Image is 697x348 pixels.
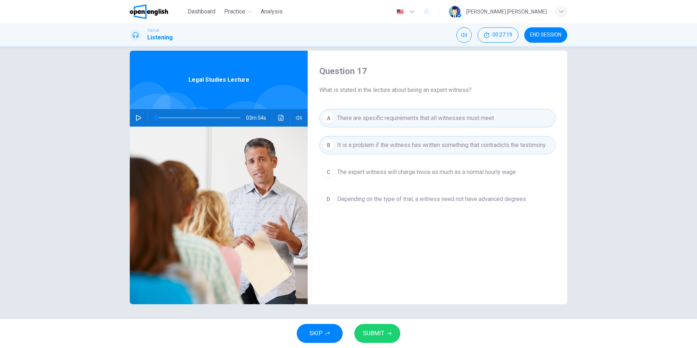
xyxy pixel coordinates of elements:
[319,65,556,77] h4: Question 17
[188,76,249,84] span: Legal Studies Lecture
[478,27,518,43] button: 00:27:19
[185,5,218,18] button: Dashboard
[319,190,556,208] button: DDepending on the type of trial, a witness need not have advanced degrees
[323,139,334,151] div: B
[147,28,159,33] span: TOEFL®
[337,195,526,204] span: Depending on the type of trial, a witness need not have advanced degrees
[130,127,308,304] img: Legal Studies Lecture
[337,114,494,123] span: There are specific requirements that all witnesses must meet
[396,9,405,15] img: en
[221,5,255,18] button: Practice
[130,4,168,19] img: OpenEnglish logo
[530,32,561,38] span: END SESSION
[275,109,287,127] button: Click to see the audio transcription
[456,27,472,43] div: Mute
[492,32,512,38] span: 00:27:19
[319,163,556,181] button: CThe expert witness will charge twice as much as a normal hourly wage
[449,6,460,18] img: Profile picture
[323,193,334,205] div: D
[319,136,556,154] button: BIt is a problem if the witness has written something that contradicts the testimony
[188,7,215,16] span: Dashboard
[258,5,285,18] button: Analysis
[297,324,343,343] button: SKIP
[478,27,518,43] div: Hide
[337,168,516,177] span: The expert witness will charge twice as much as a normal hourly wage
[261,7,283,16] span: Analysis
[224,7,245,16] span: Practice
[337,141,546,150] span: It is a problem if the witness has written something that contradicts the testimony
[363,328,384,339] span: SUBMIT
[246,109,272,127] span: 03m 54s
[524,27,567,43] button: END SESSION
[319,86,556,94] span: What is stated in the lecture about being an expert witness?
[323,166,334,178] div: C
[319,109,556,127] button: AThere are specific requirements that all witnesses must meet
[130,4,185,19] a: OpenEnglish logo
[466,7,547,16] div: [PERSON_NAME] [PERSON_NAME]
[323,112,334,124] div: A
[354,324,400,343] button: SUBMIT
[309,328,323,339] span: SKIP
[147,33,173,42] h1: Listening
